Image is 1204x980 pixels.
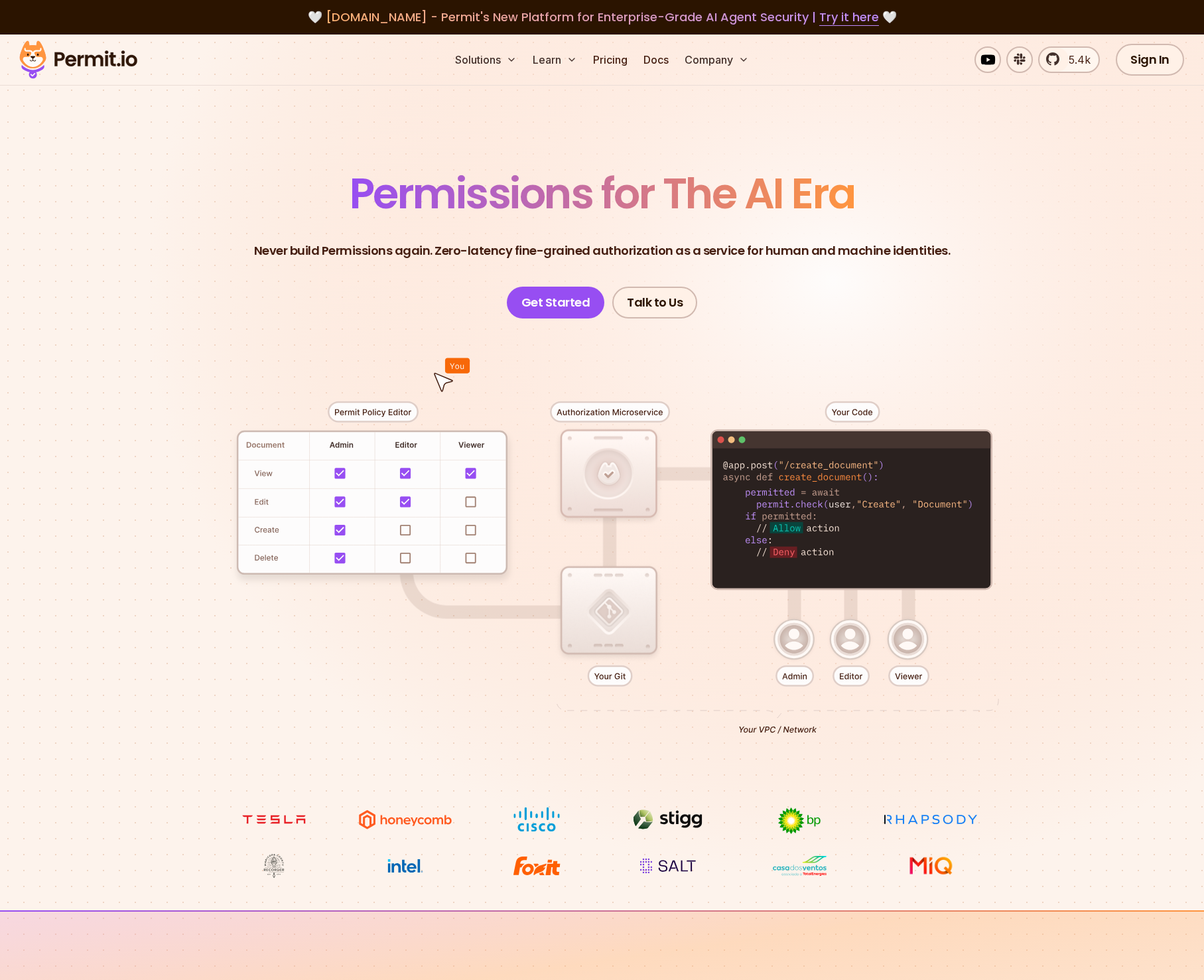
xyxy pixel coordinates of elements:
button: Company [679,46,754,73]
img: MIQ [886,855,975,877]
img: Intel [356,853,455,878]
p: Never build Permissions again. Zero-latency fine-grained authorization as a service for human and... [254,242,951,260]
span: 5.4k [1061,52,1091,68]
img: Honeycomb [356,807,455,832]
a: Pricing [588,46,633,73]
img: Rhapsody Health [881,807,980,832]
a: Sign In [1116,44,1184,76]
a: 5.4k [1038,46,1100,73]
img: tesla [224,807,324,832]
a: Try it here [819,9,879,26]
div: 🤍 🤍 [32,8,1172,27]
a: Get Started [507,287,605,318]
img: Cisco [487,807,586,832]
img: Foxit [487,853,586,878]
img: Casa dos Ventos [750,853,849,878]
img: Maricopa County Recorder\'s Office [224,853,324,878]
img: salt [618,853,718,878]
img: Permit logo [13,37,143,82]
a: Docs [638,46,674,73]
button: Solutions [450,46,522,73]
button: Learn [527,46,582,73]
img: bp [750,807,849,835]
img: Stigg [618,807,718,832]
span: Permissions for The AI Era [350,164,855,223]
a: Talk to Us [612,287,697,318]
span: [DOMAIN_NAME] - Permit's New Platform for Enterprise-Grade AI Agent Security | [326,9,879,25]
